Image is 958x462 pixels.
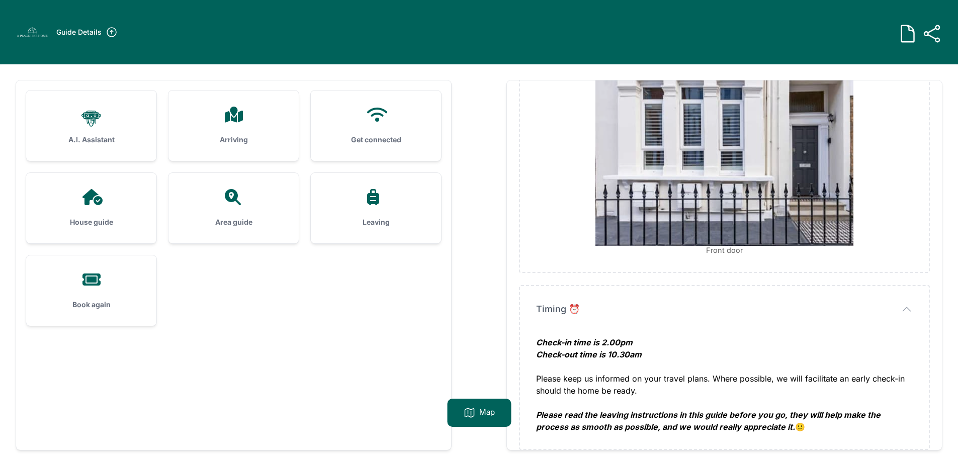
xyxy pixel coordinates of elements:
[26,255,156,326] a: Book again
[327,217,425,227] h3: Leaving
[536,337,633,347] em: Check-in time is 2.00pm
[185,217,283,227] h3: Area guide
[42,217,140,227] h3: House guide
[56,26,118,38] a: Guide Details
[536,410,881,432] em: Please read the leaving instructions in this guide before you go, they will help make the process...
[56,27,102,37] h3: Guide Details
[595,46,853,246] img: o0gt4asszs3b8130pbz1vl6xqpur
[185,135,283,145] h3: Arriving
[536,302,580,316] span: Timing ⏰
[536,373,913,433] div: Please keep us informed on your travel plans. Where possible, we will facilitate an early check-i...
[536,349,642,359] em: Check-out time is 10.30am
[536,10,913,256] div: The keyring will have three keys on it – one is for the street level front door and the other two...
[168,173,299,243] a: Area guide
[26,173,156,243] a: House guide
[536,246,913,254] figcaption: Front door
[311,173,441,243] a: Leaving
[42,300,140,310] h3: Book again
[42,135,140,145] h3: A.I. Assistant
[26,90,156,161] a: A.I. Assistant
[168,90,299,161] a: Arriving
[16,16,48,48] img: vc2fs5ilx5y7ggftuvc64q4jkntq
[327,135,425,145] h3: Get connected
[311,90,441,161] a: Get connected
[536,302,913,316] button: Timing ⏰
[479,407,495,419] p: Map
